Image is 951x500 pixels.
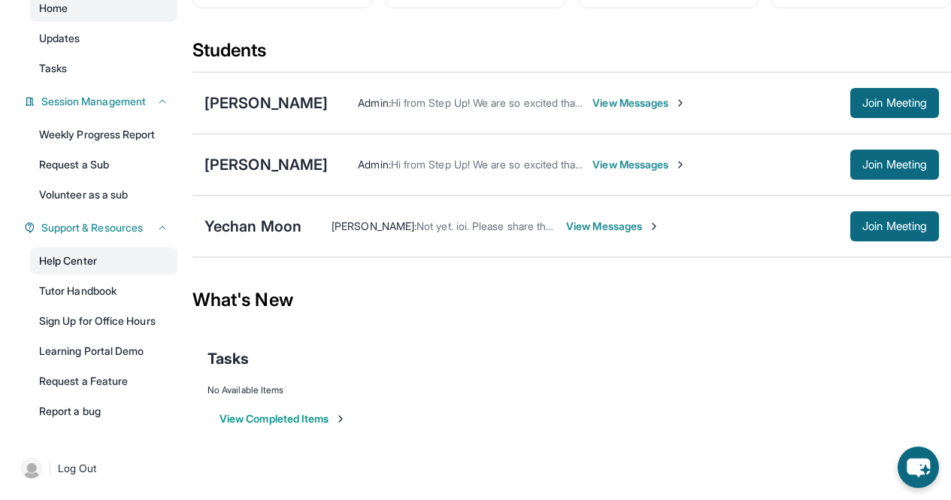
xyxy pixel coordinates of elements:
div: Students [192,38,951,71]
span: Join Meeting [862,222,927,231]
span: Updates [39,31,80,46]
a: Request a Feature [30,368,177,395]
span: [PERSON_NAME] : [332,220,416,232]
a: Learning Portal Demo [30,338,177,365]
span: View Messages [592,95,686,111]
img: Chevron-Right [674,159,686,171]
img: Chevron-Right [648,220,660,232]
span: Join Meeting [862,160,927,169]
a: Help Center [30,247,177,274]
div: What's New [192,267,951,333]
button: Join Meeting [850,150,939,180]
div: [PERSON_NAME] [204,92,328,114]
img: user-img [21,458,42,479]
button: View Completed Items [220,411,347,426]
a: Request a Sub [30,151,177,178]
div: Yechan Moon [204,216,301,237]
a: Volunteer as a sub [30,181,177,208]
button: Join Meeting [850,211,939,241]
a: Sign Up for Office Hours [30,308,177,335]
span: Admin : [358,158,390,171]
span: Not yet. ioi. Please share the staff number or email to ask. Thank you so much. [416,220,789,232]
span: Admin : [358,96,390,109]
span: Log Out [58,461,97,476]
span: | [48,459,52,477]
span: Join Meeting [862,98,927,108]
span: Tasks [207,348,249,369]
button: Support & Resources [35,220,168,235]
img: Chevron-Right [674,97,686,109]
span: View Messages [566,219,660,234]
div: [PERSON_NAME] [204,154,328,175]
span: Home [39,1,68,16]
div: No Available Items [207,384,936,396]
a: Weekly Progress Report [30,121,177,148]
a: Tasks [30,55,177,82]
button: Session Management [35,94,168,109]
button: chat-button [898,447,939,488]
span: View Messages [592,157,686,172]
span: Support & Resources [41,220,143,235]
span: Tasks [39,61,67,76]
span: Session Management [41,94,146,109]
a: |Log Out [15,452,177,485]
button: Join Meeting [850,88,939,118]
a: Updates [30,25,177,52]
a: Tutor Handbook [30,277,177,305]
a: Report a bug [30,398,177,425]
